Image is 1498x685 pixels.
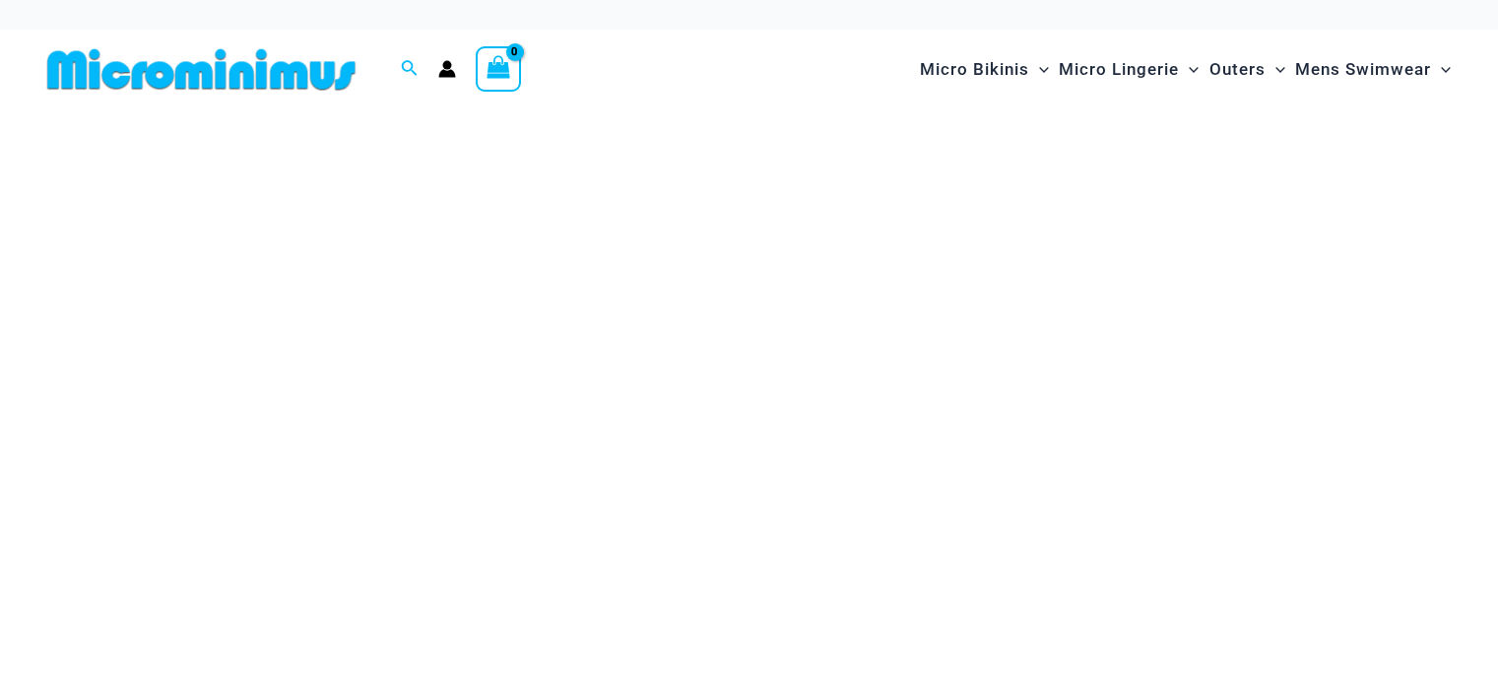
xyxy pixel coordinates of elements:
[401,57,419,82] a: Search icon link
[1431,44,1451,95] span: Menu Toggle
[1209,44,1266,95] span: Outers
[438,60,456,78] a: Account icon link
[1059,44,1179,95] span: Micro Lingerie
[920,44,1029,95] span: Micro Bikinis
[1295,44,1431,95] span: Mens Swimwear
[1290,39,1456,100] a: Mens SwimwearMenu ToggleMenu Toggle
[915,39,1054,100] a: Micro BikinisMenu ToggleMenu Toggle
[1205,39,1290,100] a: OutersMenu ToggleMenu Toggle
[912,36,1459,103] nav: Site Navigation
[1179,44,1199,95] span: Menu Toggle
[476,46,521,92] a: View Shopping Cart, empty
[1266,44,1285,95] span: Menu Toggle
[1054,39,1204,100] a: Micro LingerieMenu ToggleMenu Toggle
[39,47,363,92] img: MM SHOP LOGO FLAT
[1029,44,1049,95] span: Menu Toggle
